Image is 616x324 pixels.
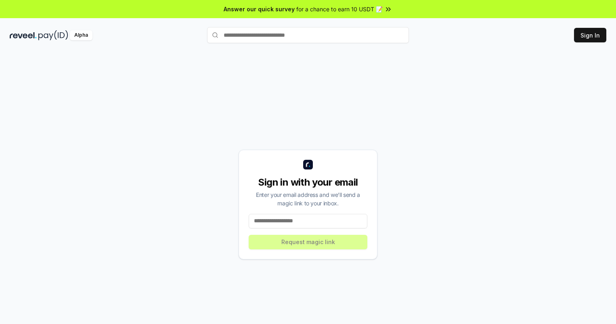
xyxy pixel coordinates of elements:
img: logo_small [303,160,313,169]
img: pay_id [38,30,68,40]
span: for a chance to earn 10 USDT 📝 [296,5,383,13]
button: Sign In [574,28,606,42]
div: Sign in with your email [249,176,367,189]
div: Alpha [70,30,92,40]
span: Answer our quick survey [224,5,295,13]
img: reveel_dark [10,30,37,40]
div: Enter your email address and we’ll send a magic link to your inbox. [249,190,367,207]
